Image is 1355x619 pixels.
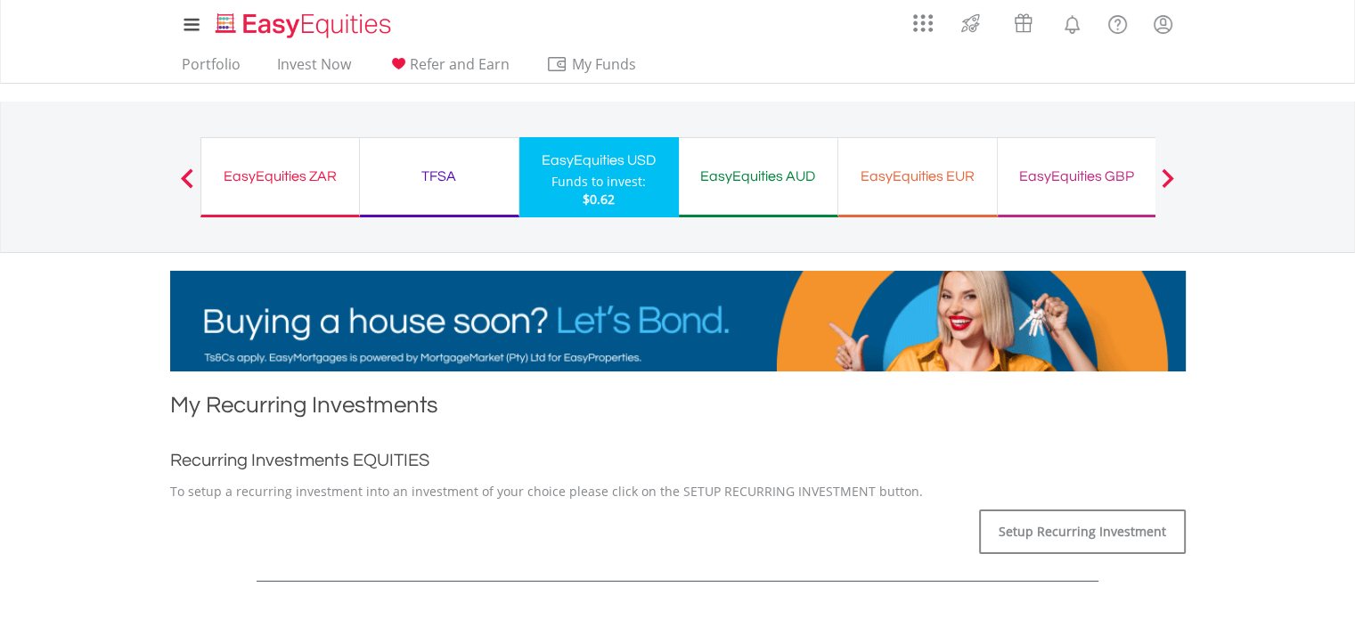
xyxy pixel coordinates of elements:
div: EasyEquities AUD [690,164,827,189]
div: EasyEquities ZAR [212,164,348,189]
a: Home page [208,4,398,40]
h1: My Recurring Investments [170,389,1186,429]
div: Funds to invest: [551,173,646,191]
img: vouchers-v2.svg [1008,9,1038,37]
a: Vouchers [997,4,1049,37]
button: Previous [169,177,205,195]
button: Next [1150,177,1186,195]
a: My Profile [1140,4,1186,44]
div: TFSA [371,164,508,189]
a: Portfolio [175,55,248,83]
div: EasyEquities GBP [1008,164,1146,189]
a: Setup Recurring Investment [979,509,1186,554]
a: Refer and Earn [380,55,517,83]
a: Invest Now [270,55,358,83]
img: thrive-v2.svg [956,9,985,37]
span: My Funds [546,53,663,76]
img: EasyMortage Promotion Banner [170,271,1186,371]
span: Refer and Earn [410,54,510,74]
span: $0.62 [583,191,615,208]
a: Notifications [1049,4,1095,40]
a: FAQ's and Support [1095,4,1140,40]
div: EasyEquities EUR [849,164,986,189]
img: grid-menu-icon.svg [913,13,933,33]
img: EasyEquities_Logo.png [212,11,398,40]
div: EasyEquities USD [530,148,668,173]
a: AppsGrid [902,4,944,33]
h2: Recurring Investments EQUITIES [170,447,1186,474]
p: To setup a recurring investment into an investment of your choice please click on the SETUP RECUR... [170,483,1186,501]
